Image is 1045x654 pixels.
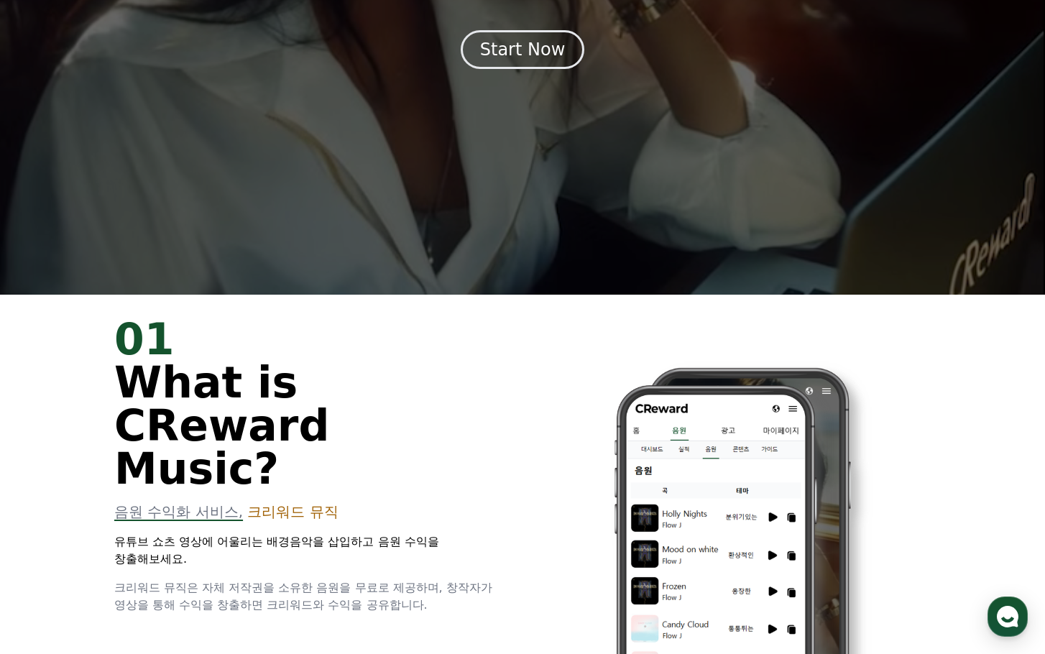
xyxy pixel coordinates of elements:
[114,533,505,568] p: 유튜브 쇼츠 영상에 어울리는 배경음악을 삽입하고 음원 수익을 창출해보세요.
[461,30,585,69] button: Start Now
[4,456,95,492] a: 홈
[132,478,149,489] span: 대화
[114,357,329,494] span: What is CReward Music?
[247,503,338,520] span: 크리워드 뮤직
[114,503,243,520] span: 음원 수익화 서비스,
[222,477,239,489] span: 설정
[114,581,492,612] span: 크리워드 뮤직은 자체 저작권을 소유한 음원을 무료로 제공하며, 창작자가 영상을 통해 수익을 창출하면 크리워드와 수익을 공유합니다.
[185,456,276,492] a: 설정
[480,38,566,61] div: Start Now
[45,477,54,489] span: 홈
[461,45,585,58] a: Start Now
[95,456,185,492] a: 대화
[114,318,505,361] div: 01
